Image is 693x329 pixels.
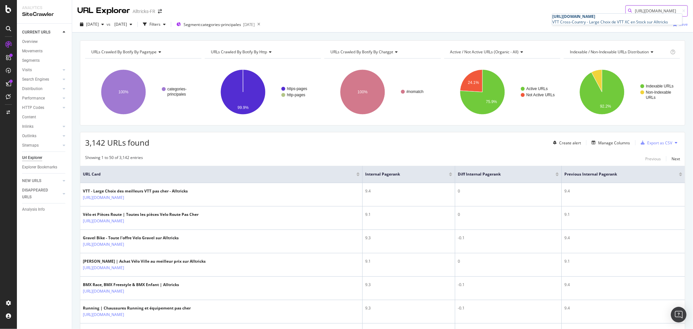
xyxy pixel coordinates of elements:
div: 0 [458,212,559,217]
button: Previous [645,155,661,163]
text: 92.2% [600,104,611,109]
div: Gravel Bike - Toute l'offre Velo Gravel sur Alltricks [83,235,179,241]
span: Previous Internal Pagerank [564,171,669,177]
a: [URL][DOMAIN_NAME] [83,194,124,201]
a: Url Explorer [22,154,67,161]
a: Explorer Bookmarks [22,164,67,171]
span: 2025 Sep. 1st [112,21,127,27]
div: URL Explorer [77,5,130,16]
div: Outlinks [22,133,36,139]
span: URLs Crawled By Botify By http [211,49,267,55]
button: Manage Columns [589,139,630,147]
div: [DATE] [243,22,255,27]
svg: A chart. [444,64,560,120]
div: 0 [458,188,559,194]
span: Internal Pagerank [365,171,439,177]
button: Create alert [550,138,581,148]
a: NEW URLS [22,178,61,184]
a: Segments [22,57,67,64]
div: Open Intercom Messenger [671,307,687,322]
button: Segment:categories-principales[DATE] [174,19,255,30]
input: Find a URL [625,5,688,17]
div: Analysis Info [22,206,45,213]
div: Inlinks [22,123,33,130]
text: 24.1% [468,80,479,85]
text: categories- [167,87,186,91]
div: DISAPPEARED URLS [22,187,55,201]
div: VTT Cross-Country - Large Choix de VTT XC en Stock sur Alltricks [552,19,682,25]
button: Next [672,155,680,163]
text: 75.9% [486,99,497,104]
div: arrow-right-arrow-left [158,9,162,14]
h4: Active / Not Active URLs [449,47,555,57]
div: -0.1 [458,282,559,288]
a: [URL][DOMAIN_NAME] [83,288,124,295]
div: [PERSON_NAME] | Achat Vélo Ville au meilleur prix sur Alltricks [83,258,206,264]
a: Search Engines [22,76,61,83]
span: Diff Internal Pagerank [458,171,546,177]
a: Outlinks [22,133,61,139]
div: Content [22,114,36,121]
a: Distribution [22,86,61,92]
span: vs [107,21,112,27]
div: BMX Race, BMX Freestyle & BMX Enfant | Alltricks [83,282,179,288]
a: Analysis Info [22,206,67,213]
span: Segment: categories-principales [184,22,241,27]
div: A chart. [85,64,201,120]
a: Performance [22,95,61,102]
text: Indexable URLs [646,84,674,88]
h4: URLs Crawled By Botify By chatgpt [329,47,435,57]
div: 9.1 [365,258,452,264]
div: 9.4 [564,235,682,241]
div: CURRENT URLS [22,29,50,36]
a: Sitemaps [22,142,61,149]
div: Showing 1 to 50 of 3,142 entries [85,155,143,163]
div: 9.4 [564,305,682,311]
div: -0.1 [458,305,559,311]
span: 3,142 URLs found [85,137,149,148]
a: [URL][DOMAIN_NAME]VTT Cross-Country - Large Choix de VTT XC en Stock sur Alltricks [552,14,682,25]
text: 99.9% [237,106,249,110]
div: Movements [22,48,43,55]
a: [URL][DOMAIN_NAME] [83,241,124,248]
svg: A chart. [205,64,321,120]
div: Sitemaps [22,142,39,149]
span: Active / Not Active URLs (organic - all) [450,49,519,55]
text: Not Active URLs [526,93,555,97]
div: Export as CSV [647,140,672,146]
a: DISAPPEARED URLS [22,187,61,201]
button: [DATE] [77,19,107,30]
span: URLs Crawled By Botify By pagetype [91,49,157,55]
h4: Indexable / Non-Indexable URLs Distribution [569,47,669,57]
a: [URL][DOMAIN_NAME] [83,311,124,318]
div: 9.3 [365,282,452,288]
div: 9.4 [564,282,682,288]
div: 9.4 [564,188,682,194]
div: 9.3 [365,305,452,311]
div: 9.1 [564,212,682,217]
div: A chart. [564,64,680,120]
div: NEW URLS [22,178,41,184]
span: [URL][DOMAIN_NAME] [552,14,596,19]
button: Export as CSV [638,138,672,148]
div: Segments [22,57,40,64]
a: CURRENT URLS [22,29,61,36]
a: Inlinks [22,123,61,130]
div: VTT - Large Choix des meilleurs VTT pas cher - Alltricks [83,188,188,194]
div: Explorer Bookmarks [22,164,57,171]
div: Overview [22,38,38,45]
div: Manage Columns [598,140,630,146]
text: URLs [646,95,656,100]
text: 100% [358,90,368,94]
div: Visits [22,67,32,73]
div: Save [679,21,688,27]
h4: URLs Crawled By Botify By pagetype [90,47,196,57]
a: [URL][DOMAIN_NAME] [83,265,124,271]
span: 2025 Sep. 15th [86,21,99,27]
svg: A chart. [324,64,441,120]
h4: URLs Crawled By Botify By http [210,47,315,57]
a: HTTP Codes [22,104,61,111]
div: Alltricks-FR [133,8,155,15]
